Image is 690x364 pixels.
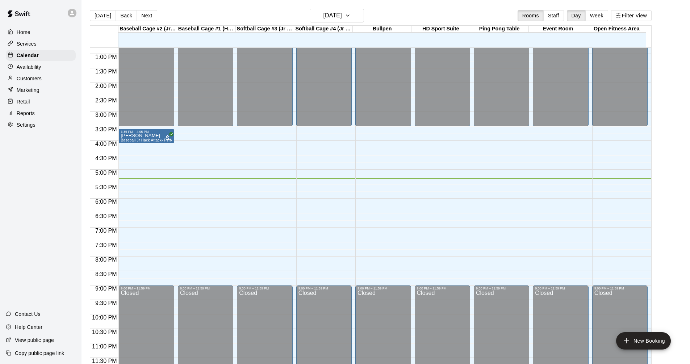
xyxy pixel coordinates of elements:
a: Retail [6,96,76,107]
span: 7:00 PM [93,228,119,234]
div: 9:00 PM – 11:59 PM [298,287,350,290]
span: 3:00 PM [93,112,119,118]
a: Customers [6,73,76,84]
div: 9:00 PM – 11:59 PM [357,287,409,290]
p: Availability [17,63,41,71]
span: 3:30 PM [93,126,119,132]
a: Reports [6,108,76,119]
div: Open Fitness Area [587,26,646,33]
p: Marketing [17,86,39,94]
p: Customers [17,75,42,82]
span: 2:00 PM [93,83,119,89]
a: Settings [6,119,76,130]
h6: [DATE] [323,10,342,21]
div: Baseball Cage #2 (Jr Hack Attack) [118,26,177,33]
span: 9:00 PM [93,285,119,292]
a: Home [6,27,76,38]
button: [DATE] [90,10,116,21]
p: Contact Us [15,310,41,318]
div: Softball Cage #3 (Jr Hack Attack) [236,26,294,33]
div: 9:00 PM – 11:59 PM [594,287,645,290]
span: 4:00 PM [93,141,119,147]
div: Baseball Cage #1 (Hack Attack) [177,26,236,33]
p: Copy public page link [15,350,64,357]
p: Calendar [17,52,39,59]
span: 6:30 PM [93,213,119,219]
button: Week [585,10,608,21]
span: 8:30 PM [93,271,119,277]
a: Marketing [6,85,76,96]
p: Services [17,40,37,47]
div: 9:00 PM – 11:59 PM [121,287,172,290]
span: 11:30 PM [90,358,118,364]
button: Rooms [518,10,544,21]
span: 6:00 PM [93,199,119,205]
button: Filter View [611,10,652,21]
a: Calendar [6,50,76,61]
div: 9:00 PM – 11:59 PM [180,287,231,290]
a: Availability [6,62,76,72]
div: Ping Pong Table [470,26,529,33]
span: 10:30 PM [90,329,118,335]
button: Day [567,10,586,21]
div: 9:00 PM – 11:59 PM [417,287,468,290]
span: All customers have paid [164,134,171,141]
span: 8:00 PM [93,257,119,263]
div: Event Room [529,26,587,33]
button: [DATE] [310,9,364,22]
button: Staff [543,10,564,21]
span: 7:30 PM [93,242,119,248]
span: 1:30 PM [93,68,119,75]
p: Settings [17,121,35,128]
div: 9:00 PM – 11:59 PM [239,287,290,290]
button: Back [116,10,137,21]
div: 3:35 PM – 4:05 PM: Baseball Jr Hack Attack- Perfect for all skill levels [118,129,174,143]
span: 2:30 PM [93,97,119,103]
button: add [616,332,671,350]
div: 9:00 PM – 11:59 PM [535,287,586,290]
p: Home [17,29,30,36]
span: 9:30 PM [93,300,119,306]
p: Retail [17,98,30,105]
div: Softball Cage #4 (Jr Hack Attack) [294,26,353,33]
a: Services [6,38,76,49]
span: 11:00 PM [90,343,118,350]
p: Help Center [15,323,42,331]
span: 4:30 PM [93,155,119,161]
div: Bullpen [353,26,411,33]
span: 1:00 PM [93,54,119,60]
div: 3:35 PM – 4:05 PM [121,130,172,134]
span: 5:00 PM [93,170,119,176]
span: Baseball Jr Hack Attack- Perfect for all skill levels [121,138,206,142]
button: Next [137,10,157,21]
div: HD Sport Suite [411,26,470,33]
span: 10:00 PM [90,314,118,321]
p: View public page [15,337,54,344]
p: Reports [17,110,35,117]
div: 9:00 PM – 11:59 PM [476,287,527,290]
span: 5:30 PM [93,184,119,190]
